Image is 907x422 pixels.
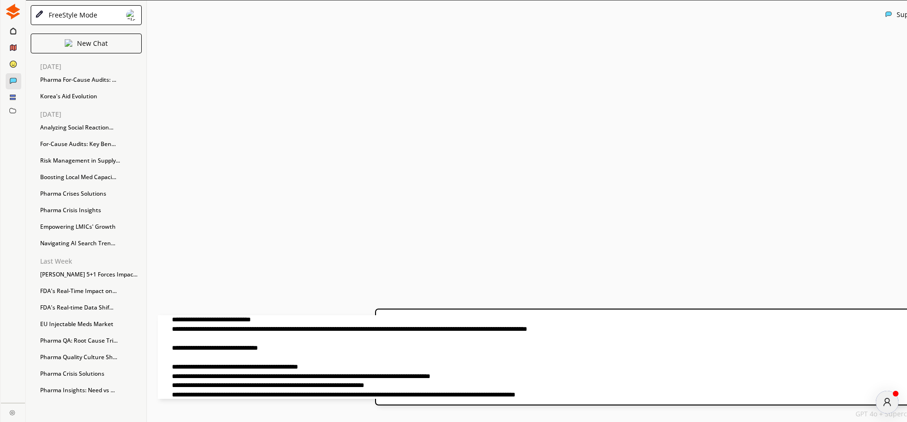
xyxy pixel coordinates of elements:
[35,121,146,135] div: Analyzing Social Reaction...
[40,258,146,265] p: Last Week
[35,267,146,282] div: [PERSON_NAME] 5+1 Forces Impac...
[65,39,72,47] img: Close
[35,301,146,315] div: FDA's Real-time Data Shif...
[35,350,146,364] div: Pharma Quality Culture Sh...
[35,10,43,19] img: Close
[77,40,108,47] p: New Chat
[35,73,146,87] div: Pharma For-Cause Audits: ...
[35,154,146,168] div: Risk Management in Supply...
[885,11,892,17] img: Close
[126,9,137,21] img: Close
[35,236,146,250] div: Navigating AI Search Tren...
[1,403,25,420] a: Close
[40,111,146,118] p: [DATE]
[35,220,146,234] div: Empowering LMICs' Growth
[876,391,898,413] button: atlas-launcher
[35,170,146,184] div: Boosting Local Med Capaci...
[35,284,146,298] div: FDA's Real-Time Impact on...
[35,317,146,331] div: EU Injectable Meds Market
[9,410,15,415] img: Close
[40,63,146,70] p: [DATE]
[35,137,146,151] div: For-Cause Audits: Key Ben...
[35,89,146,103] div: Korea's Aid Evolution
[35,187,146,201] div: Pharma Crises Solutions
[876,391,898,413] div: atlas-message-author-avatar
[45,11,97,19] div: FreeStyle Mode
[35,203,146,217] div: Pharma Crisis Insights
[35,383,146,397] div: Pharma Insights: Need vs ...
[35,334,146,348] div: Pharma QA: Root Cause Tri...
[35,367,146,381] div: Pharma Crisis Solutions
[5,4,21,19] img: Close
